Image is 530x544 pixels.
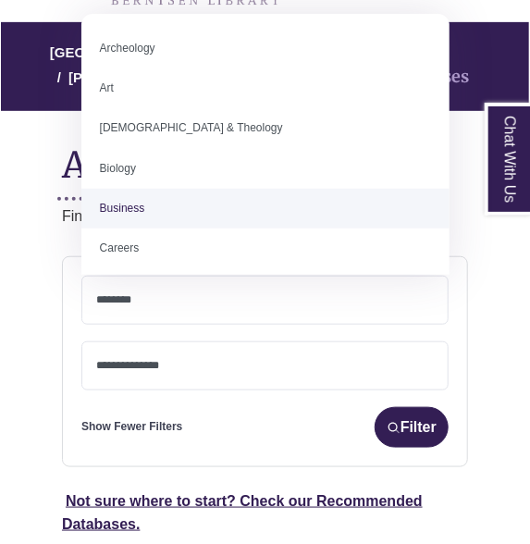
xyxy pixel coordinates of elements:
[81,229,450,268] li: Careers
[50,42,314,60] a: [GEOGRAPHIC_DATA][PERSON_NAME]
[96,360,434,375] textarea: Search
[68,67,333,85] a: [PERSON_NAME][GEOGRAPHIC_DATA]
[96,294,434,309] textarea: Search
[81,418,182,436] a: Show Fewer Filters
[81,149,450,189] li: Biology
[375,407,449,448] button: Filter
[62,493,423,533] a: Not sure where to start? Check our Recommended Databases.
[81,68,450,108] li: Art
[81,189,450,229] li: Business
[62,130,468,186] h1: A-Z Databases
[62,204,468,229] p: Find the best library databases for your research.
[62,22,468,111] nav: breadcrumb
[81,29,450,68] li: Archeology
[81,108,450,148] li: [DEMOGRAPHIC_DATA] & Theology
